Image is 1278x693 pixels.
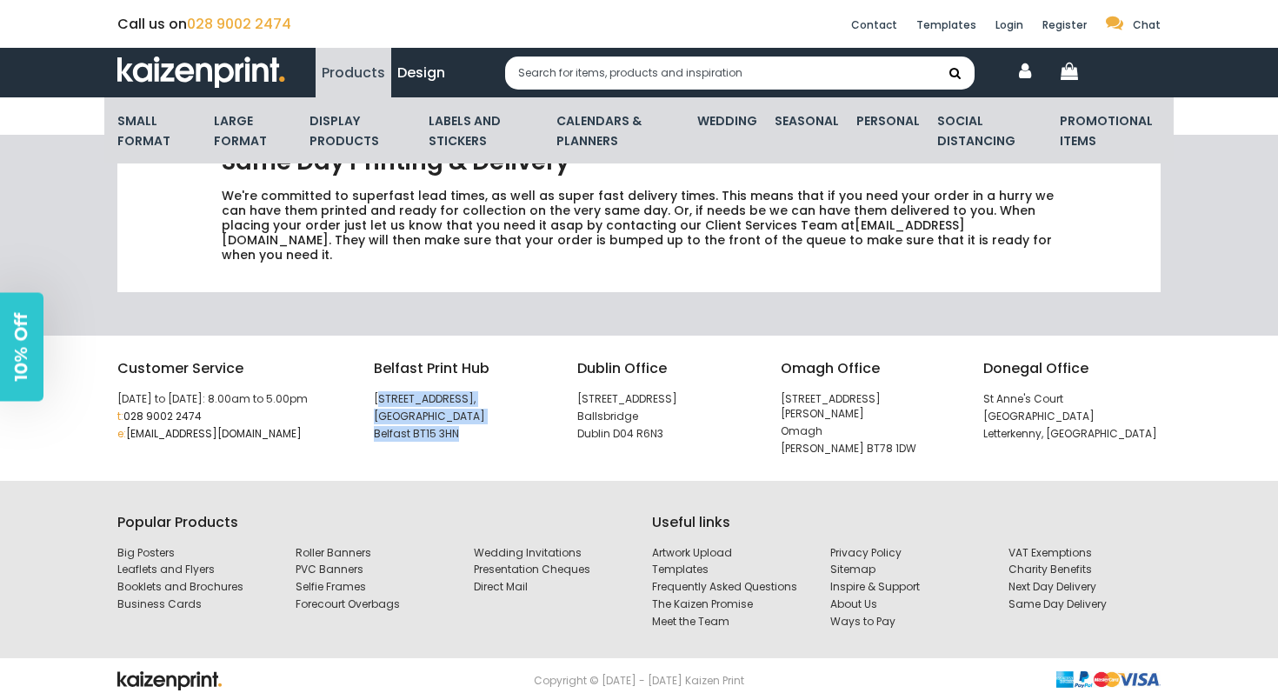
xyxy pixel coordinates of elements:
p: [STREET_ADDRESS], [374,392,551,407]
strong: Popular Products [117,511,238,533]
img: kaizen print [117,671,222,691]
a: Charity Benefits [1008,563,1161,577]
img: Kaizen Print - We print for businesses who want results! [117,57,285,89]
a: Chat [1106,17,1161,32]
span: e: [117,426,126,441]
strong: Dublin Office [577,357,755,379]
p: Dublin D04 R6N3 [577,427,755,442]
a: Templates [652,563,804,577]
p: Ballsbridge [577,410,755,424]
strong: Belfast Print Hub [374,357,551,379]
a: Roller Banners [296,546,448,561]
strong: Customer Service [117,357,348,379]
h2: Same Day Printing & Delivery [222,148,1056,176]
a: Wedding [697,99,757,143]
strong: Omagh Office [781,357,958,379]
p: [STREET_ADDRESS][PERSON_NAME] [781,392,958,422]
a: Login [995,17,1023,32]
a: The Kaizen Promise [652,597,804,612]
a: Selfie Frames [296,580,448,595]
p: [PERSON_NAME] BT78 1DW [781,442,958,456]
img: Kaizen Print - Booklets, Brochures & Banners [1056,671,1161,689]
a: Big Posters [117,546,270,561]
a: PVC Banners [296,563,448,577]
a: Leaflets and Flyers [117,563,270,577]
p: Omagh [781,424,958,439]
a: Artwork Upload [652,546,804,561]
strong: Useful links [652,511,730,533]
a: Design [397,62,445,83]
a: Privacy Policy [830,546,982,561]
a: Labels and Stickers [429,99,501,163]
a: Promotional Items [1060,99,1153,163]
a: Sitemap [830,563,982,577]
p: [DATE] to [DATE]: 8.00am to 5.00pm [117,392,348,407]
a: Wedding Invitations [474,546,626,561]
p: [GEOGRAPHIC_DATA] [983,410,1161,424]
a: Templates [916,17,976,32]
a: Register [1042,17,1087,32]
p: Letterkenny, [GEOGRAPHIC_DATA] [983,427,1161,442]
p: St Anne's Court [983,392,1161,407]
a: Frequently Asked Questions [652,580,804,595]
a: Personal [856,99,920,143]
strong: Donegal Office [983,357,1161,379]
a: Products [322,62,385,83]
a: Business Cards [117,597,270,612]
span: 10% Off [10,312,31,381]
div: Call us on [117,13,448,35]
a: Small Format [117,99,170,163]
a: Inspire & Support [830,580,982,595]
p: Belfast BT15 3HN [374,427,551,442]
a: Same Day Delivery [1008,597,1161,612]
a: About Us [830,597,982,612]
a: Seasonal [775,99,839,143]
a: Meet the Team [652,615,804,630]
p: [STREET_ADDRESS] [577,392,755,407]
a: 028 9002 2474 [123,409,202,423]
a: Display Products [310,99,379,163]
p: [GEOGRAPHIC_DATA] [374,410,551,424]
a: Ways to Pay [830,615,982,630]
p: Copyright © [DATE] - [DATE] Kaizen Print [474,671,804,690]
span: t: [117,409,123,423]
a: 028 9002 2474 [187,14,291,34]
a: Booklets and Brochures [117,580,270,595]
a: Calendars & Planners [556,99,642,163]
span: Chat [1133,17,1161,32]
a: Large Format [214,99,267,163]
a: Presentation Cheques [474,563,626,577]
p: We're committed to superfast lead times, as well as super fast delivery times. This means that if... [222,189,1056,262]
a: Social Distancing [937,99,1015,163]
a: [EMAIL_ADDRESS][DOMAIN_NAME] [126,426,302,441]
a: Contact [851,17,897,32]
a: Forecourt Overbags [296,597,448,612]
a: Next Day Delivery [1008,580,1161,595]
a: Direct Mail [474,580,626,595]
a: VAT Exemptions [1008,546,1161,561]
a: Kaizen Print - We print for businesses who want results! [117,48,285,97]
